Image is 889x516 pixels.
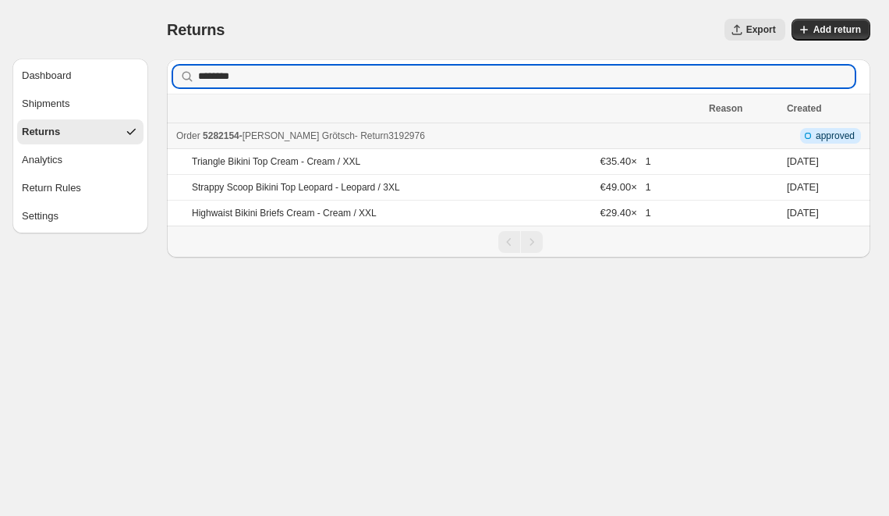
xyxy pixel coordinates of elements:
[792,19,870,41] button: Add return
[176,128,700,144] div: -
[167,226,870,258] nav: Pagination
[192,181,400,194] p: Strappy Scoop Bikini Top Leopard - Leopard / 3XL
[192,207,377,219] p: Highwaist Bikini Briefs Cream - Cream / XXL
[17,119,143,144] button: Returns
[746,23,776,36] span: Export
[787,103,822,114] span: Created
[243,130,355,141] span: [PERSON_NAME] Grötsch
[816,130,855,142] span: approved
[17,204,143,229] button: Settings
[813,23,861,36] span: Add return
[724,19,785,41] button: Export
[17,91,143,116] button: Shipments
[22,208,58,224] div: Settings
[787,155,819,167] time: Wednesday, September 10, 2025 at 3:59:44 PM
[22,96,69,112] div: Shipments
[787,207,819,219] time: Wednesday, September 10, 2025 at 3:59:44 PM
[22,152,62,168] div: Analytics
[600,155,650,167] span: €35.40 × 1
[192,155,360,168] p: Triangle Bikini Top Cream - Cream / XXL
[600,181,650,193] span: €49.00 × 1
[787,181,819,193] time: Wednesday, September 10, 2025 at 3:59:44 PM
[355,130,425,141] span: - Return 3192976
[176,130,200,141] span: Order
[709,103,742,114] span: Reason
[17,148,143,173] button: Analytics
[17,63,143,88] button: Dashboard
[22,180,81,196] div: Return Rules
[17,176,143,201] button: Return Rules
[22,124,60,140] div: Returns
[167,21,225,38] span: Returns
[203,130,239,141] span: 5282154
[22,68,72,84] div: Dashboard
[600,207,650,219] span: €29.40 × 1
